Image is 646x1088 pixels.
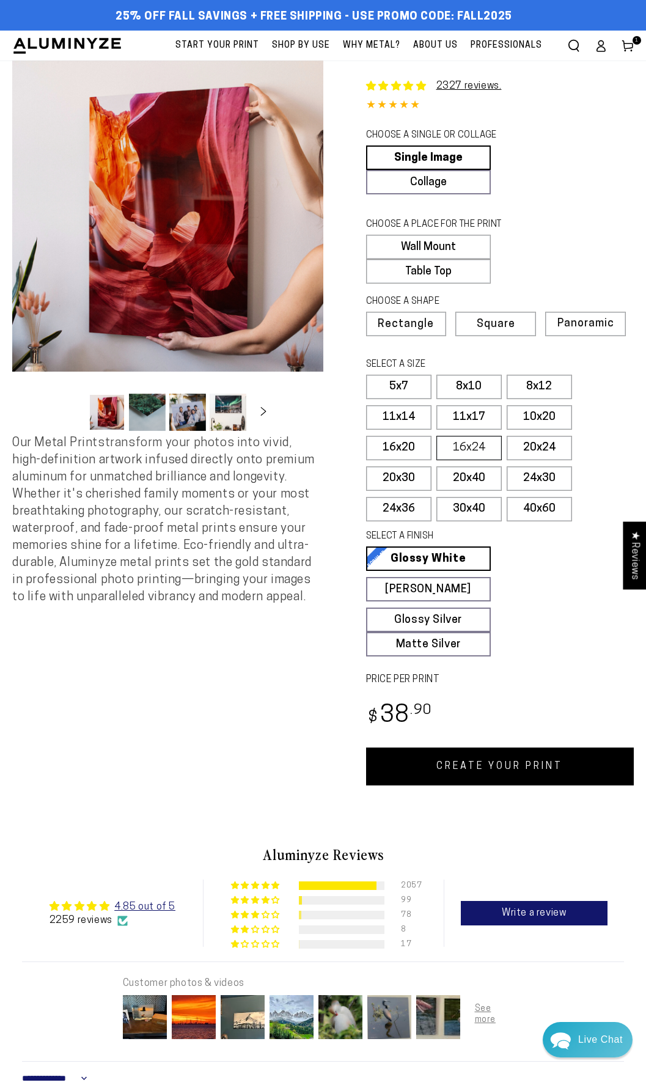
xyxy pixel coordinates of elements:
[366,358,522,372] legend: SELECT A SIZE
[343,38,400,53] span: Why Metal?
[22,844,624,865] h2: Aluminyze Reviews
[507,375,572,399] label: 8x12
[175,38,259,53] span: Start Your Print
[169,31,265,61] a: Start Your Print
[507,405,572,430] label: 10x20
[231,911,282,920] div: 3% (78) reviews with 3 star rating
[231,881,282,891] div: 91% (2057) reviews with 5 star rating
[58,399,85,425] button: Slide left
[368,710,378,726] span: $
[366,235,491,259] label: Wall Mount
[231,896,282,905] div: 4% (99) reviews with 4 star rating
[366,577,491,601] a: [PERSON_NAME]
[471,38,542,53] span: Professionals
[366,466,431,491] label: 20x30
[401,925,416,934] div: 8
[266,31,336,61] a: Shop By Use
[366,170,491,194] a: Collage
[267,993,316,1042] img: User picture
[378,319,434,330] span: Rectangle
[117,916,128,926] img: Verified Checkmark
[366,129,522,142] legend: CHOOSE A SINGLE OR COLLAGE
[210,394,246,431] button: Load image 4 in gallery view
[231,940,282,949] div: 1% (17) reviews with 1 star rating
[464,31,548,61] a: Professionals
[89,394,125,431] button: Load image 1 in gallery view
[366,530,522,543] legend: SELECT A FINISH
[557,318,614,329] span: Panoramic
[436,81,502,91] a: 2327 reviews.
[401,881,416,890] div: 2057
[463,993,512,1042] img: User picture
[410,704,432,718] sup: .90
[436,436,502,460] label: 16x24
[401,896,416,905] div: 99
[413,38,458,53] span: About Us
[366,295,522,309] legend: CHOOSE A SHAPE
[123,977,509,990] div: Customer photos & videos
[507,436,572,460] label: 20x24
[623,521,646,589] div: Click to open Judge.me floating reviews tab
[366,218,522,232] legend: CHOOSE A PLACE FOR THE PRINT
[366,497,431,521] label: 24x36
[12,437,315,603] span: Our Metal Prints transform your photos into vivid, high-definition artwork infused directly onto ...
[218,993,267,1042] img: User picture
[114,902,175,912] a: 4.85 out of 5
[316,993,365,1042] img: User picture
[12,61,323,435] media-gallery: Gallery Viewer
[366,546,491,571] a: Glossy White
[436,405,502,430] label: 11x17
[365,993,414,1042] img: User picture
[414,993,463,1042] img: User picture
[366,632,491,656] a: Matte Silver
[507,497,572,521] label: 40x60
[50,914,175,927] div: 2259 reviews
[116,10,512,24] span: 25% off FALL Savings + Free Shipping - Use Promo Code: FALL2025
[250,399,277,425] button: Slide right
[337,31,406,61] a: Why Metal?
[407,31,464,61] a: About Us
[436,497,502,521] label: 30x40
[436,466,502,491] label: 20x40
[366,436,431,460] label: 16x20
[231,925,282,935] div: 0% (8) reviews with 2 star rating
[461,901,607,925] a: Write a review
[635,36,639,45] span: 1
[401,911,416,919] div: 78
[169,993,218,1042] img: User picture
[436,375,502,399] label: 8x10
[272,38,330,53] span: Shop By Use
[477,319,515,330] span: Square
[129,394,166,431] button: Load image 2 in gallery view
[12,37,122,55] img: Aluminyze
[366,704,433,728] bdi: 38
[169,394,206,431] button: Load image 3 in gallery view
[366,145,491,170] a: Single Image
[560,32,587,59] summary: Search our site
[578,1022,623,1057] div: Contact Us Directly
[366,259,491,284] label: Table Top
[366,673,634,687] label: PRICE PER PRINT
[120,993,169,1042] img: User picture
[366,375,431,399] label: 5x7
[543,1022,633,1057] div: Chat widget toggle
[366,97,634,115] div: 4.85 out of 5.0 stars
[366,608,491,632] a: Glossy Silver
[401,940,416,949] div: 17
[507,466,572,491] label: 24x30
[366,748,634,785] a: CREATE YOUR PRINT
[366,405,431,430] label: 11x14
[50,899,175,914] div: Average rating is 4.85 stars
